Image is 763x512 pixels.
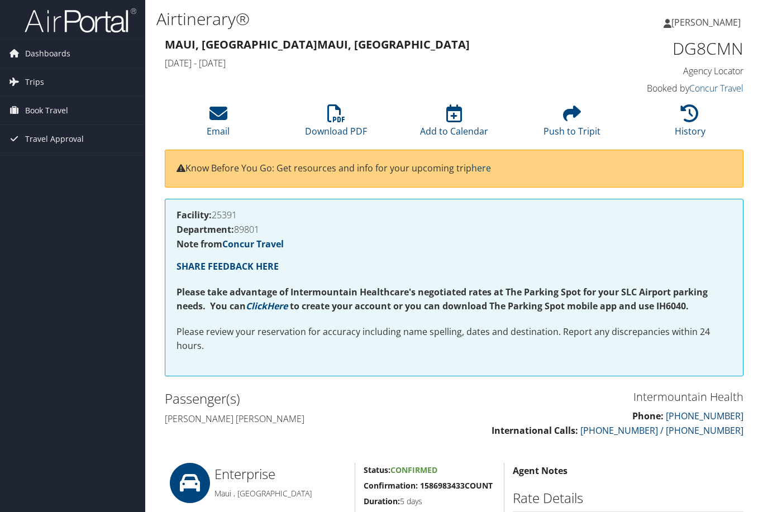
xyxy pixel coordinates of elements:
h4: 89801 [177,225,732,234]
span: Dashboards [25,40,70,68]
h4: [PERSON_NAME] [PERSON_NAME] [165,413,446,425]
strong: Department: [177,223,234,236]
strong: Confirmation: 1586983433COUNT [364,480,493,491]
h5: Maui , [GEOGRAPHIC_DATA] [214,488,347,499]
img: airportal-logo.png [25,7,136,34]
strong: Note from [177,238,284,250]
h1: DG8CMN [612,37,744,60]
span: [PERSON_NAME] [671,16,741,28]
h1: Airtinerary® [156,7,554,31]
a: Click [246,300,267,312]
h4: 25391 [177,210,732,219]
a: Concur Travel [222,238,284,250]
a: Concur Travel [689,82,743,94]
strong: Maui, [GEOGRAPHIC_DATA] Maui, [GEOGRAPHIC_DATA] [165,37,470,52]
h4: [DATE] - [DATE] [165,57,595,69]
strong: Agent Notes [513,465,568,477]
a: [PHONE_NUMBER] / [PHONE_NUMBER] [580,424,743,437]
a: here [471,162,491,174]
h2: Enterprise [214,465,347,484]
a: Add to Calendar [420,111,488,137]
p: Know Before You Go: Get resources and info for your upcoming trip [177,161,732,176]
strong: Status: [364,465,390,475]
span: Travel Approval [25,125,84,153]
span: Confirmed [390,465,437,475]
a: Push to Tripit [543,111,600,137]
a: Download PDF [305,111,367,137]
strong: to create your account or you can download The Parking Spot mobile app and use IH6040. [290,300,689,312]
strong: Duration: [364,496,400,506]
h4: Agency Locator [612,65,744,77]
strong: International Calls: [492,424,578,437]
h4: Booked by [612,82,744,94]
strong: Phone: [632,410,664,422]
span: Trips [25,68,44,96]
a: Email [207,111,230,137]
h5: 5 days [364,496,495,507]
strong: Facility: [177,209,212,221]
h2: Passenger(s) [165,389,446,408]
a: Here [267,300,288,312]
a: [PHONE_NUMBER] [666,410,743,422]
a: [PERSON_NAME] [664,6,752,39]
p: Please review your reservation for accuracy including name spelling, dates and destination. Repor... [177,325,732,353]
span: Book Travel [25,97,68,125]
a: History [675,111,705,137]
h2: Rate Details [513,489,743,508]
a: SHARE FEEDBACK HERE [177,260,279,272]
strong: Please take advantage of Intermountain Healthcare's negotiated rates at The Parking Spot for your... [177,286,708,313]
h3: Intermountain Health [462,389,743,405]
